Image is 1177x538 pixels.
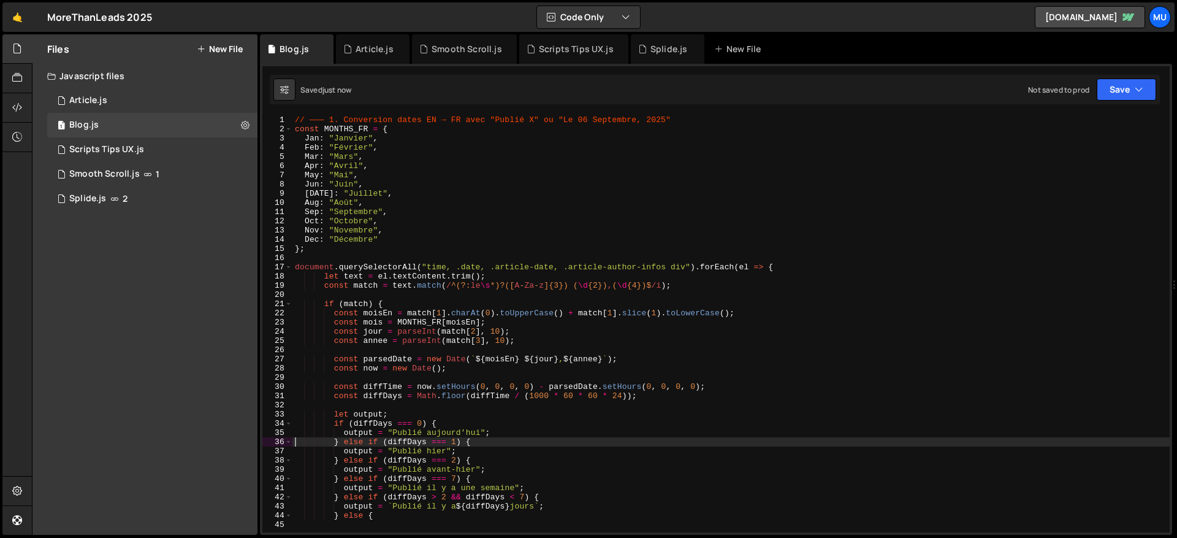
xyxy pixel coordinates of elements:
div: 39 [262,465,292,474]
div: 16842/46057.js [47,113,257,137]
div: 4 [262,143,292,152]
div: Splide.js [650,43,687,55]
div: just now [322,85,351,95]
div: 14 [262,235,292,244]
div: 9 [262,189,292,198]
div: Article.js [356,43,394,55]
span: 1 [58,121,65,131]
div: Scripts Tips UX.js [539,43,614,55]
div: 22 [262,309,292,318]
div: 45 [262,520,292,529]
div: Blog.js [69,120,99,131]
div: 36 [262,437,292,447]
a: Mu [1149,6,1171,28]
a: 🤙 [2,2,32,32]
button: Code Only [537,6,640,28]
h2: Files [47,42,69,56]
div: 23 [262,318,292,327]
div: 17 [262,263,292,272]
div: 3 [262,134,292,143]
span: 1 [156,169,159,179]
div: 20 [262,290,292,299]
div: Scripts Tips UX.js [69,144,144,155]
div: 19 [262,281,292,290]
div: Javascript files [32,64,257,88]
div: 12 [262,217,292,226]
div: 35 [262,428,292,437]
div: 16842/46056.js [47,88,257,113]
div: Smooth Scroll.js [69,169,140,180]
button: Save [1097,79,1156,101]
a: [DOMAIN_NAME] [1035,6,1145,28]
div: Not saved to prod [1028,85,1089,95]
div: 34 [262,419,292,428]
button: New File [197,44,243,54]
div: 16842/46041.js [47,186,257,211]
div: 29 [262,373,292,382]
div: 32 [262,401,292,410]
div: 16 [262,253,292,263]
div: New File [714,43,766,55]
div: 25 [262,336,292,345]
div: MoreThanLeads 2025 [47,10,152,25]
div: 18 [262,272,292,281]
div: Splide.js [69,193,106,204]
div: 24 [262,327,292,336]
div: 42 [262,493,292,502]
div: 10 [262,198,292,207]
div: 13 [262,226,292,235]
div: 7 [262,171,292,180]
div: 8 [262,180,292,189]
div: Saved [300,85,351,95]
div: 16842/46043.js [47,162,257,186]
div: 28 [262,364,292,373]
div: 16842/46042.js [47,137,257,162]
span: 2 [123,194,128,204]
div: 11 [262,207,292,217]
div: 1 [262,115,292,125]
div: 30 [262,382,292,391]
div: 44 [262,511,292,520]
div: 40 [262,474,292,483]
div: 6 [262,161,292,171]
div: 41 [262,483,292,493]
div: 43 [262,502,292,511]
div: 5 [262,152,292,161]
div: Blog.js [280,43,309,55]
div: 38 [262,456,292,465]
div: 2 [262,125,292,134]
div: Article.js [69,95,107,106]
div: 31 [262,391,292,401]
div: Smooth Scroll.js [432,43,502,55]
div: 26 [262,345,292,355]
div: 37 [262,447,292,456]
div: 27 [262,355,292,364]
div: 15 [262,244,292,253]
div: 33 [262,410,292,419]
div: 21 [262,299,292,309]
